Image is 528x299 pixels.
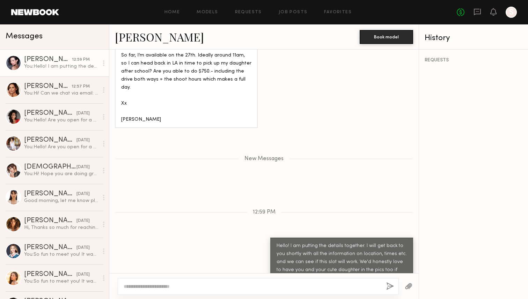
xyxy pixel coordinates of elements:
div: [PERSON_NAME] [24,83,72,90]
div: Hi! So far, I’m available on the 27th. Ideally around 11am, so I can head back in LA in time to p... [121,36,251,124]
a: [PERSON_NAME] [115,29,204,44]
div: [PERSON_NAME] [24,137,76,144]
a: Requests [235,10,262,15]
div: REQUESTS [425,58,522,63]
div: [DEMOGRAPHIC_DATA][PERSON_NAME] [24,164,76,171]
div: Hello! I am putting the details together. I will get back to you shortly with all the information... [277,242,407,282]
a: Models [197,10,218,15]
div: [PERSON_NAME] [24,271,76,278]
div: You: Hi! Hope you are doing great!! Are you open for a shoot at 10am in [GEOGRAPHIC_DATA] [DATE]?... [24,171,98,177]
div: History [425,34,522,42]
span: Messages [6,32,43,40]
div: 12:59 PM [72,57,90,63]
div: [DATE] [76,245,90,251]
a: Favorites [324,10,352,15]
span: 12:59 PM [253,209,276,215]
div: [DATE] [76,110,90,117]
div: [PERSON_NAME] [24,190,76,197]
div: You: Hello! I am putting the details together. I will get back to you shortly with all the inform... [24,63,98,70]
div: [DATE] [76,218,90,224]
a: Home [164,10,180,15]
div: You: Hello! Are you open for a 2 hour shoot in [GEOGRAPHIC_DATA] on [DATE] 10am for a jewelry pho... [24,144,98,150]
div: Good morning, let me know please, so I can save the date :) Thank you! [24,197,98,204]
div: [DATE] [76,191,90,197]
div: [PERSON_NAME] [24,56,72,63]
div: [DATE] [76,164,90,171]
div: You: So fun to meet you! It was great working with you - we look forward to working together agai... [24,251,98,258]
div: [DATE] [76,271,90,278]
button: Book model [360,30,413,44]
div: [PERSON_NAME] [24,217,76,224]
div: Hi, Thanks so much for reaching out to me! I’d be happy to shoot with your team. Would you like t... [24,224,98,231]
a: S [506,7,517,18]
div: [PERSON_NAME] [24,244,76,251]
div: [DATE] [76,137,90,144]
span: New Messages [244,156,284,162]
div: You: Hi! Can we chat via email: [PERSON_NAME][EMAIL_ADDRESS][DOMAIN_NAME] [24,90,98,97]
a: Job Posts [279,10,308,15]
a: Book model [360,33,413,39]
div: You: So fun to meet you! It was great working with you - we look forward to working together agai... [24,278,98,285]
div: You: Hello! Are you open for a 2 hour shoot in [GEOGRAPHIC_DATA] on [DATE] 10am for a jewelry pho... [24,117,98,124]
div: [PERSON_NAME] [24,110,76,117]
div: 12:57 PM [72,83,90,90]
